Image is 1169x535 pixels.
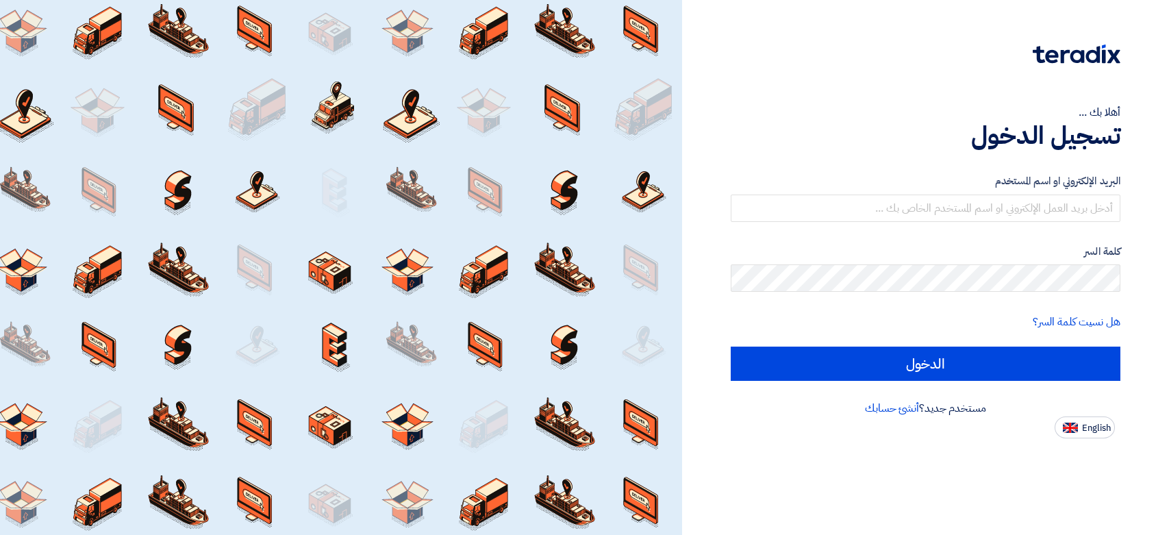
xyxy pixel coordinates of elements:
[1033,314,1120,330] a: هل نسيت كلمة السر؟
[731,121,1120,151] h1: تسجيل الدخول
[731,244,1120,260] label: كلمة السر
[731,195,1120,222] input: أدخل بريد العمل الإلكتروني او اسم المستخدم الخاص بك ...
[1055,416,1115,438] button: English
[1063,423,1078,433] img: en-US.png
[731,173,1120,189] label: البريد الإلكتروني او اسم المستخدم
[731,347,1120,381] input: الدخول
[731,104,1120,121] div: أهلا بك ...
[1082,423,1111,433] span: English
[865,400,919,416] a: أنشئ حسابك
[731,400,1120,416] div: مستخدم جديد؟
[1033,45,1120,64] img: Teradix logo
